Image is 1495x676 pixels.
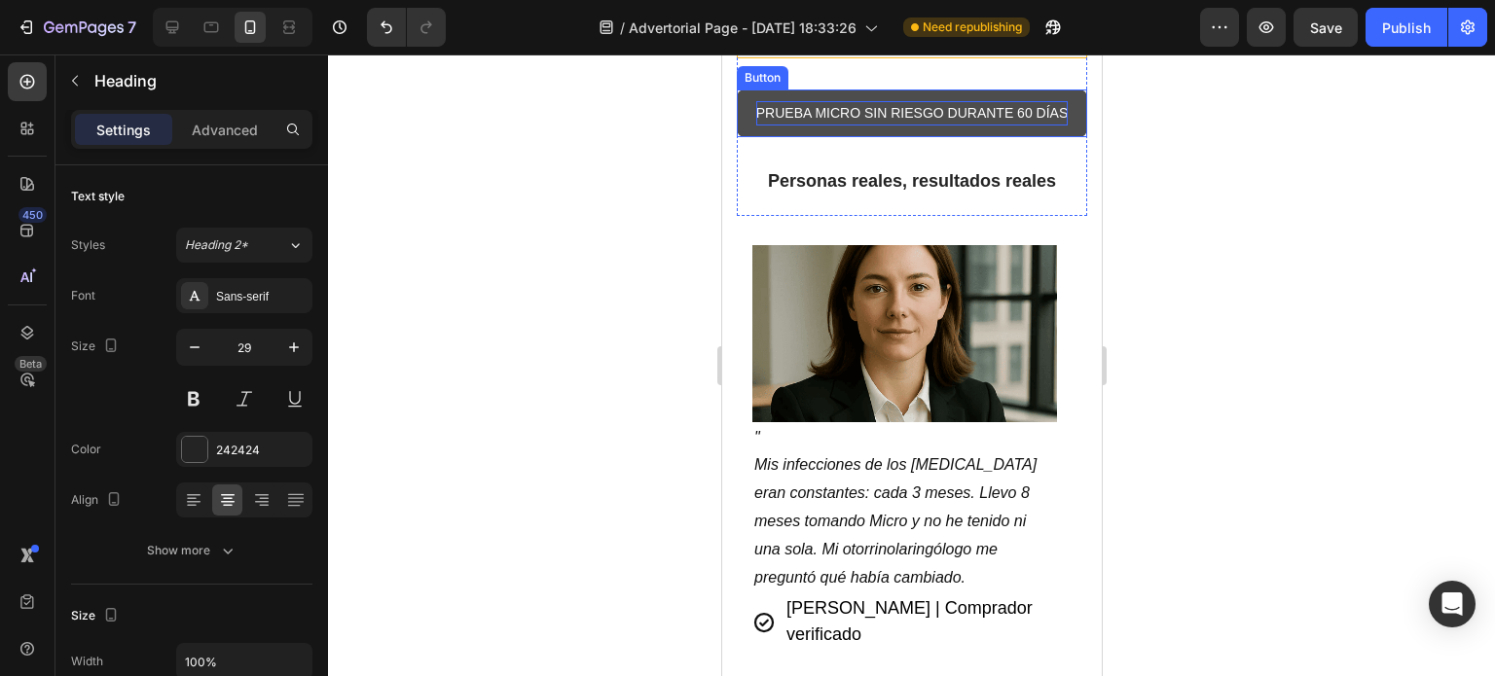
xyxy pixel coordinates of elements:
[367,8,446,47] div: Undo/Redo
[71,334,123,360] div: Size
[216,442,308,459] div: 242424
[8,8,145,47] button: 7
[1310,19,1342,36] span: Save
[629,18,857,38] span: Advertorial Page - [DATE] 18:33:26
[185,236,248,254] span: Heading 2*
[71,487,126,514] div: Align
[71,533,312,568] button: Show more
[96,120,151,140] p: Settings
[1366,8,1447,47] button: Publish
[128,16,136,39] p: 7
[94,69,305,92] p: Heading
[923,18,1022,36] span: Need republishing
[71,188,125,205] div: Text style
[192,120,258,140] p: Advanced
[1294,8,1358,47] button: Save
[620,18,625,38] span: /
[722,54,1102,676] iframe: Design area
[216,288,308,305] div: Sans-serif
[18,207,47,223] div: 450
[71,236,105,254] div: Styles
[15,356,47,372] div: Beta
[71,653,103,670] div: Width
[71,603,123,629] div: Size
[147,541,237,560] div: Show more
[176,228,312,263] button: Heading 2*
[1382,18,1431,38] div: Publish
[71,441,101,458] div: Color
[1429,581,1476,627] div: Open Intercom Messenger
[71,287,95,304] div: Font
